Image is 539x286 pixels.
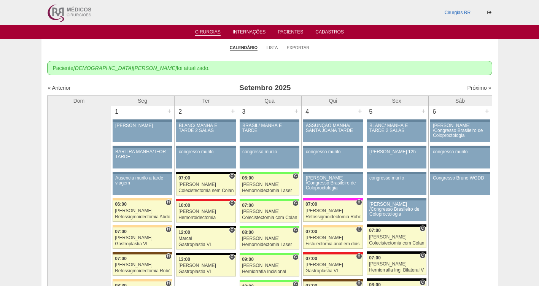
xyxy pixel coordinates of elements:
div: [PERSON_NAME] [242,182,297,187]
div: congresso murilo [433,149,487,154]
span: Consultório [229,254,235,260]
div: Retossigmoidectomia Abdominal VL [115,214,170,219]
span: 07:00 [369,255,381,261]
span: 10:00 [178,203,190,208]
div: Retossigmoidectomia Robótica [115,269,170,273]
div: + [484,106,490,116]
div: Key: Santa Joana [113,252,172,254]
div: [PERSON_NAME] [115,208,170,213]
div: [PERSON_NAME] /Congresso Brasileiro de Coloproctologia [433,123,487,138]
a: [PERSON_NAME] [113,122,172,142]
div: [PERSON_NAME] [369,235,424,240]
div: Paciente foi atualizado. [47,61,492,75]
div: + [293,106,300,116]
div: Key: Aviso [430,146,490,148]
span: Consultório [229,200,235,206]
div: Key: Aviso [240,146,299,148]
div: Key: Aviso [303,146,363,148]
div: [PERSON_NAME] [178,182,234,187]
div: Key: Aviso [430,119,490,122]
div: Key: Aviso [113,146,172,148]
div: Hemorroidectomia Laser [242,242,297,247]
a: [PERSON_NAME] /Congresso Brasileiro de Coloproctologia [303,174,363,195]
div: Key: Blanc [176,253,235,255]
th: Ter [174,95,238,106]
th: Dom [47,95,111,106]
div: Key: Blanc [367,251,426,254]
th: Qua [238,95,301,106]
span: Consultório [293,200,298,206]
div: Key: Blanc [367,224,426,227]
div: congresso murilo [369,176,424,181]
div: + [420,106,427,116]
div: Key: Pro Matre [303,198,363,200]
a: H 06:00 [PERSON_NAME] Retossigmoidectomia Abdominal VL [113,200,172,222]
div: ASSUNÇÃO MANHÃ/ SANTA JOANA TARDE [306,123,360,133]
div: Colecistectomia com Colangiografia VL [369,241,424,246]
a: C 07:00 [PERSON_NAME] Colecistectomia com Colangiografia VL [240,201,299,222]
div: Gastroplastia VL [178,242,234,247]
a: C 13:00 [PERSON_NAME] Gastroplastia VL [176,255,235,276]
a: Cirurgias [195,29,221,36]
div: 1 [111,106,123,118]
th: Sex [365,95,428,106]
a: BLANC/ MANHÃ E TARDE 2 SALAS [176,122,235,142]
th: Qui [301,95,365,106]
a: C 07:00 [PERSON_NAME] Fistulectomia anal em dois tempos [303,227,363,249]
div: Gastroplastia VL [305,269,361,273]
div: BRASIL/ MANHÃ E TARDE [242,123,297,133]
div: Retossigmoidectomia Robótica [305,214,361,219]
div: Key: Bartira [113,198,172,200]
div: [PERSON_NAME] [242,209,297,214]
span: 07:00 [115,229,127,234]
div: Colecistectomia sem Colangiografia VL [178,188,234,193]
span: Hospital [356,253,362,259]
span: Consultório [420,226,425,232]
div: 2 [175,106,186,118]
span: 06:00 [242,175,254,181]
div: + [230,106,236,116]
span: Consultório [420,253,425,259]
div: Key: Blanc [367,278,426,281]
div: 5 [365,106,377,118]
a: H 07:00 [PERSON_NAME] Retossigmoidectomia Robótica [113,254,172,276]
a: Calendário [230,45,258,51]
div: Key: Assunção [303,252,363,254]
span: 07:00 [178,175,190,181]
div: Herniorrafia Ing. Bilateral VL [369,268,424,273]
div: Key: Aviso [367,198,426,200]
a: congresso murilo [303,148,363,168]
a: C 12:00 Marcal Gastroplastia VL [176,228,235,249]
div: Key: Brasil [240,226,299,228]
a: congresso murilo [367,174,426,195]
a: congresso murilo [176,148,235,168]
i: Sair [487,10,491,15]
div: [PERSON_NAME] [115,123,170,128]
div: Key: Aviso [367,172,426,174]
div: [PERSON_NAME] [305,235,361,240]
a: C 10:00 [PERSON_NAME] Hemorroidectomia [176,201,235,222]
a: [PERSON_NAME] 12h [367,148,426,168]
span: Consultório [420,280,425,286]
div: Key: Aviso [303,172,363,174]
div: [PERSON_NAME] [178,263,234,268]
div: + [357,106,363,116]
a: H 07:00 [PERSON_NAME] Gastroplastia VL [113,227,172,249]
div: Key: Brasil [240,199,299,201]
div: + [166,106,173,116]
div: BLANC/ MANHÃ E TARDE 2 SALAS [369,123,424,133]
a: Próximo » [467,85,491,91]
a: C 07:00 [PERSON_NAME] Colecistectomia sem Colangiografia VL [176,174,235,195]
span: 09:00 [242,257,254,262]
span: 07:00 [305,202,317,207]
a: BARTIRA MANHÃ/ IFOR TARDE [113,148,172,168]
a: Exportar [287,45,310,50]
div: Key: Aviso [113,172,172,174]
div: Herniorrafia Incisional [242,269,297,274]
a: congresso murilo [430,148,490,168]
div: Key: Bartira [303,225,363,227]
div: congresso murilo [179,149,233,154]
div: [PERSON_NAME] [115,262,170,267]
a: Cirurgias RR [444,10,471,15]
div: Key: Blanc [176,172,235,174]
